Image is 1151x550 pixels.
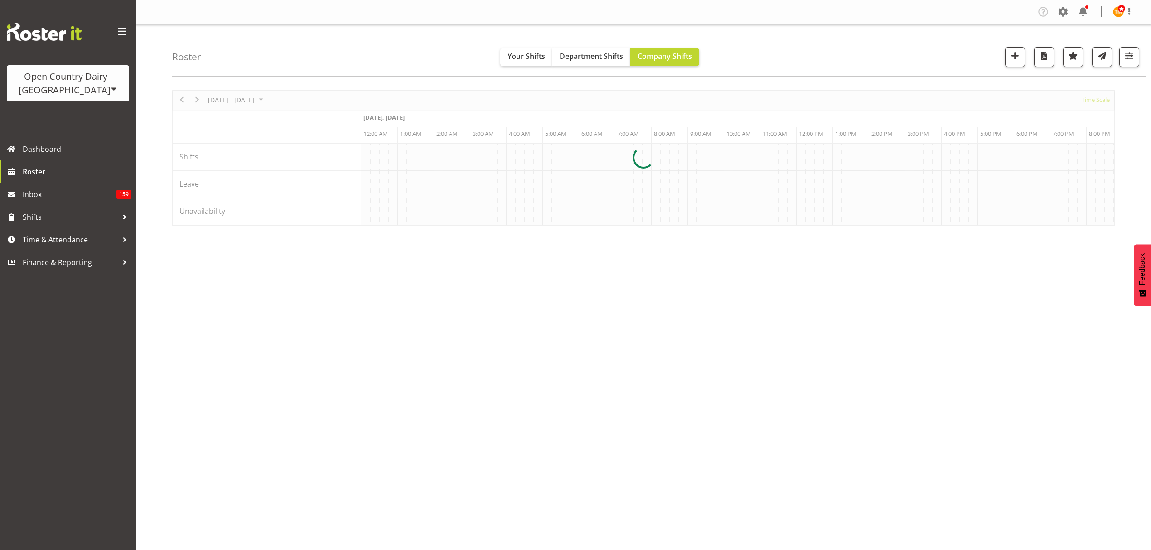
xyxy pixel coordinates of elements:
img: tim-magness10922.jpg [1113,6,1124,17]
img: Rosterit website logo [7,23,82,41]
button: Download a PDF of the roster according to the set date range. [1034,47,1054,67]
span: Your Shifts [508,51,545,61]
button: Department Shifts [552,48,630,66]
span: Inbox [23,188,116,201]
button: Filter Shifts [1119,47,1139,67]
h4: Roster [172,52,201,62]
span: Feedback [1138,253,1146,285]
button: Add a new shift [1005,47,1025,67]
button: Feedback - Show survey [1134,244,1151,306]
span: Shifts [23,210,118,224]
button: Send a list of all shifts for the selected filtered period to all rostered employees. [1092,47,1112,67]
button: Company Shifts [630,48,699,66]
span: 159 [116,190,131,199]
button: Your Shifts [500,48,552,66]
span: Finance & Reporting [23,256,118,269]
span: Company Shifts [638,51,692,61]
span: Time & Attendance [23,233,118,246]
span: Department Shifts [560,51,623,61]
span: Roster [23,165,131,179]
span: Dashboard [23,142,131,156]
div: Open Country Dairy - [GEOGRAPHIC_DATA] [16,70,120,97]
button: Highlight an important date within the roster. [1063,47,1083,67]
